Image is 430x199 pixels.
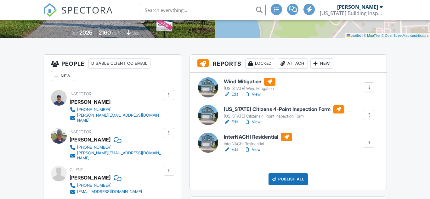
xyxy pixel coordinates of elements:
span: SPECTORA [61,3,113,16]
h6: InterNACHI Residential [224,133,292,141]
div: [US_STATE] Wind Mitigation [224,86,275,91]
a: View [244,146,261,153]
div: Locked [245,58,275,69]
div: 2025 [79,29,93,36]
div: [PERSON_NAME] [70,97,110,107]
a: Edit [224,146,238,153]
div: [PHONE_NUMBER] [77,107,111,112]
span: Inspector [70,130,91,134]
a: Wind Mitigation [US_STATE] Wind Mitigation [224,78,275,91]
a: [PHONE_NUMBER] [70,182,142,189]
div: InterNACHI Residential [224,141,292,146]
a: View [244,119,261,125]
div: 2160 [99,29,111,36]
a: [EMAIL_ADDRESS][DOMAIN_NAME] [70,189,142,195]
h3: Reports [190,55,387,73]
a: InterNACHI Residential InterNACHI Residential [224,133,292,147]
a: [PERSON_NAME][EMAIL_ADDRESS][DOMAIN_NAME] [70,151,162,161]
div: Attach [278,58,308,69]
a: [PERSON_NAME][EMAIL_ADDRESS][DOMAIN_NAME] [70,113,162,123]
img: The Best Home Inspection Software - Spectora [43,3,57,17]
div: [PHONE_NUMBER] [77,145,111,150]
div: [PERSON_NAME][EMAIL_ADDRESS][DOMAIN_NAME] [77,113,162,123]
div: New [310,58,333,69]
div: [EMAIL_ADDRESS][DOMAIN_NAME] [77,189,142,194]
div: Florida Building Inspectorz [320,10,383,16]
h3: People [43,55,182,85]
div: [PHONE_NUMBER] [77,183,111,188]
span: slab [132,31,139,36]
span: Client [70,167,83,172]
span: Inspector [70,91,91,96]
a: Edit [224,119,238,125]
a: [PHONE_NUMBER] [70,107,162,113]
h6: Wind Mitigation [224,78,275,86]
div: New [51,71,74,81]
div: [US_STATE] Citizens 4-Point Inspection Form [224,114,344,119]
span: sq. ft. [112,31,121,36]
div: [PERSON_NAME] [337,4,378,10]
a: © OpenStreetMap contributors [382,34,428,37]
a: Edit [224,91,238,97]
a: [PHONE_NUMBER] [70,144,162,151]
div: [PERSON_NAME][EMAIL_ADDRESS][DOMAIN_NAME] [77,151,162,161]
span: | [362,34,363,37]
div: Publish All [269,173,308,185]
div: Disable Client CC Email [88,58,150,69]
div: [PERSON_NAME] [70,173,110,182]
a: View [244,91,261,97]
a: © MapTiler [364,34,381,37]
h6: [US_STATE] Citizens 4-Point Inspection Form [224,105,344,113]
a: [US_STATE] Citizens 4-Point Inspection Form [US_STATE] Citizens 4-Point Inspection Form [224,105,344,119]
div: [PERSON_NAME] [70,135,110,144]
span: Built [71,31,78,36]
a: Leaflet [347,34,361,37]
input: Search everything... [140,4,266,16]
a: SPECTORA [43,8,113,22]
